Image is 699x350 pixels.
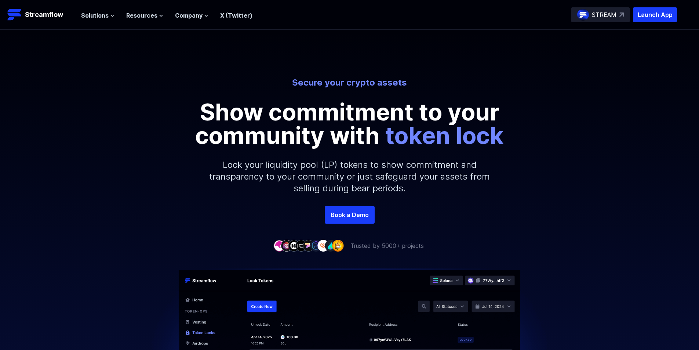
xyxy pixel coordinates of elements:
img: company-5 [303,240,314,251]
button: Company [175,11,208,20]
img: company-8 [325,240,336,251]
p: Trusted by 5000+ projects [350,241,424,250]
img: Streamflow Logo [7,7,22,22]
a: Streamflow [7,7,74,22]
img: company-3 [288,240,300,251]
img: company-6 [310,240,322,251]
img: streamflow-logo-circle.png [577,9,589,21]
p: STREAM [592,10,616,19]
a: STREAM [571,7,630,22]
img: top-right-arrow.svg [619,12,624,17]
p: Lock your liquidity pool (LP) tokens to show commitment and transparency to your community or jus... [192,147,507,206]
img: company-4 [295,240,307,251]
img: company-7 [317,240,329,251]
a: Book a Demo [325,206,375,224]
p: Streamflow [25,10,63,20]
p: Secure your crypto assets [146,77,553,89]
button: Solutions [81,11,114,20]
span: token lock [385,121,504,149]
p: Show commitment to your community with [185,100,515,147]
img: company-9 [332,240,344,251]
span: Company [175,11,203,20]
button: Launch App [633,7,677,22]
img: company-1 [273,240,285,251]
span: Solutions [81,11,109,20]
a: X (Twitter) [220,12,252,19]
button: Resources [126,11,163,20]
span: Resources [126,11,157,20]
img: company-2 [281,240,292,251]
